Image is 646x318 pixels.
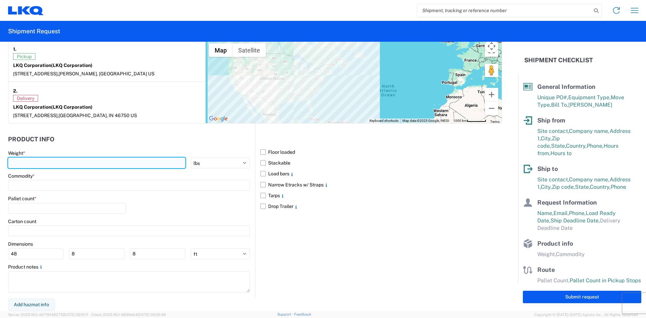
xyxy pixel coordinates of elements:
[537,176,569,183] span: Site contact,
[63,313,88,317] span: [DATE] 09:51:11
[260,179,502,190] label: Narrow Etracks w/ Straps
[232,43,266,57] button: Show satellite imagery
[8,27,60,35] h2: Shipment Request
[8,136,55,143] h2: Product Info
[537,83,596,90] span: General Information
[537,266,555,273] span: Route
[91,313,166,317] span: Client: 2025.18.0-9839db4
[569,128,610,134] span: Company name,
[260,147,502,157] label: Floor loaded
[453,119,467,122] span: 1000 km
[13,53,35,60] span: Pickup
[537,251,556,257] span: Weight,
[568,102,612,108] span: [PERSON_NAME]
[575,184,590,190] span: State,
[537,199,597,206] span: Request Information
[556,251,585,257] span: Commodity
[590,184,611,190] span: Country,
[451,118,488,123] button: Map Scale: 1000 km per 54 pixels
[537,210,553,216] span: Name,
[13,95,38,102] span: Delivery
[485,88,498,101] button: Zoom in
[611,184,626,190] span: Phone
[569,210,586,216] span: Phone,
[402,119,449,122] span: Map data ©2025 Google, INEGI
[8,173,35,179] label: Commodity
[551,143,566,149] span: State,
[8,313,88,317] span: Server: 2025.18.0-dd719145275
[8,264,44,270] label: Product notes
[537,117,565,124] span: Ship from
[209,43,232,57] button: Show street map
[59,113,137,118] span: [GEOGRAPHIC_DATA], IN 46750 US
[537,94,568,101] span: Unique PO#,
[537,128,569,134] span: Site contact,
[13,86,17,95] strong: 2.
[8,218,36,224] label: Carton count
[485,39,498,53] button: Map camera controls
[51,104,93,110] span: (LKQ Corporation)
[550,217,600,224] span: Ship Deadline Date,
[277,312,294,316] a: Support
[260,157,502,168] label: Stackable
[552,184,575,190] span: Zip code,
[13,104,93,110] strong: LKQ Corporation
[551,102,568,108] span: Bill To,
[138,313,166,317] span: [DATE] 09:32:48
[13,45,16,53] strong: 1.
[130,248,185,259] input: H
[13,63,93,68] strong: LKQ Corporation
[537,240,573,247] span: Product info
[524,56,593,64] h2: Shipment Checklist
[541,135,552,142] span: City,
[550,150,572,156] span: Hours to
[8,241,33,247] label: Dimensions
[485,64,498,77] button: Drag Pegman onto the map to open Street View
[490,120,500,123] a: Terms
[523,291,641,303] button: Submit request
[207,114,229,123] a: Open this area in Google Maps (opens a new window)
[8,248,64,259] input: L
[8,196,36,202] label: Pallet count
[568,94,611,101] span: Equipment Type,
[537,277,641,291] span: Pallet Count in Pickup Stops equals Pallet Count in delivery stops
[569,176,610,183] span: Company name,
[534,312,638,318] span: Copyright © [DATE]-[DATE] Agistix Inc., All Rights Reserved
[485,102,498,115] button: Zoom out
[13,71,59,76] span: [STREET_ADDRESS],
[553,210,569,216] span: Email,
[260,201,502,212] label: Drop Trailer
[541,184,552,190] span: City,
[207,114,229,123] img: Google
[260,190,502,201] label: Tarps
[260,168,502,179] label: Load bars
[537,277,570,284] span: Pallet Count,
[51,63,93,68] span: (LKQ Corporation)
[587,143,604,149] span: Phone,
[8,150,25,156] label: Weight
[69,248,124,259] input: W
[8,298,55,311] button: Add hazmat info
[13,113,59,118] span: [STREET_ADDRESS],
[294,312,311,316] a: Feedback
[369,118,398,123] button: Keyboard shortcuts
[566,143,587,149] span: Country,
[59,71,154,76] span: [PERSON_NAME], [GEOGRAPHIC_DATA] US
[417,4,591,17] input: Shipment, tracking or reference number
[537,165,558,172] span: Ship to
